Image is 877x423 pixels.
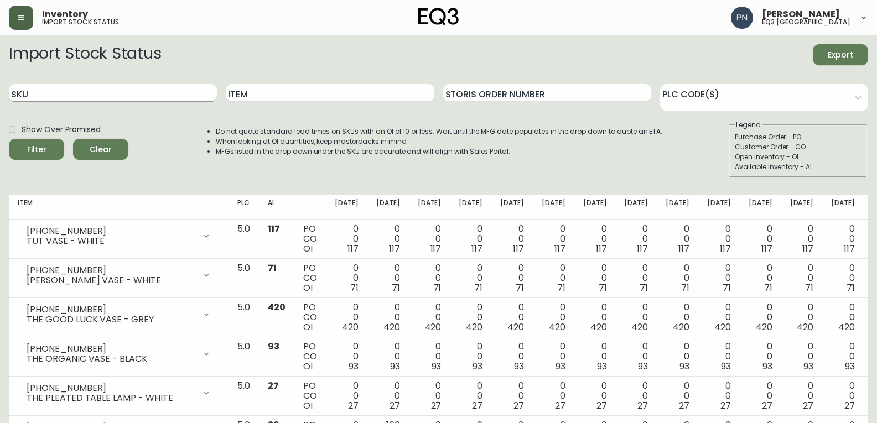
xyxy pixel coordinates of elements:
[9,44,161,65] h2: Import Stock Status
[542,263,565,293] div: 0 0
[392,281,400,294] span: 71
[18,263,220,288] div: [PHONE_NUMBER][PERSON_NAME] VASE - WHITE
[303,242,313,255] span: OI
[838,321,855,333] span: 420
[474,281,482,294] span: 71
[797,321,813,333] span: 420
[376,342,400,372] div: 0 0
[557,281,565,294] span: 71
[764,281,772,294] span: 71
[533,195,574,220] th: [DATE]
[762,10,840,19] span: [PERSON_NAME]
[657,195,698,220] th: [DATE]
[216,137,663,147] li: When looking at OI quantities, keep masterpacks in mind.
[82,143,120,156] span: Clear
[268,301,286,314] span: 420
[500,381,524,411] div: 0 0
[303,399,313,412] span: OI
[335,381,359,411] div: 0 0
[9,195,229,220] th: Item
[216,147,663,156] li: MFGs listed in the drop down under the SKU are accurate and will align with Sales Portal.
[731,7,753,29] img: 496f1288aca128e282dab2021d4f4334
[459,263,482,293] div: 0 0
[389,242,400,255] span: 117
[376,224,400,254] div: 0 0
[433,281,442,294] span: 71
[583,381,607,411] div: 0 0
[831,263,855,293] div: 0 0
[303,360,313,373] span: OI
[749,302,772,332] div: 0 0
[27,383,195,393] div: [PHONE_NUMBER]
[500,224,524,254] div: 0 0
[425,321,442,333] span: 420
[574,195,616,220] th: [DATE]
[756,321,772,333] span: 420
[27,344,195,354] div: [PHONE_NUMBER]
[542,381,565,411] div: 0 0
[790,224,814,254] div: 0 0
[268,379,279,392] span: 27
[473,360,482,373] span: 93
[229,337,259,377] td: 5.0
[781,195,823,220] th: [DATE]
[268,262,277,274] span: 71
[27,275,195,285] div: [PERSON_NAME] VASE - WHITE
[367,195,409,220] th: [DATE]
[666,224,689,254] div: 0 0
[679,399,689,412] span: 27
[516,281,524,294] span: 71
[844,399,855,412] span: 27
[735,152,861,162] div: Open Inventory - OI
[831,224,855,254] div: 0 0
[9,139,64,160] button: Filter
[790,342,814,372] div: 0 0
[268,340,279,353] span: 93
[749,342,772,372] div: 0 0
[666,342,689,372] div: 0 0
[740,195,781,220] th: [DATE]
[466,321,482,333] span: 420
[749,381,772,411] div: 0 0
[831,302,855,332] div: 0 0
[27,226,195,236] div: [PHONE_NUMBER]
[707,263,731,293] div: 0 0
[599,281,607,294] span: 71
[459,381,482,411] div: 0 0
[631,321,648,333] span: 420
[831,381,855,411] div: 0 0
[459,342,482,372] div: 0 0
[678,242,689,255] span: 117
[583,224,607,254] div: 0 0
[376,263,400,293] div: 0 0
[22,124,101,135] span: Show Over Promised
[847,281,855,294] span: 71
[698,195,740,220] th: [DATE]
[803,360,813,373] span: 93
[723,281,731,294] span: 71
[18,381,220,405] div: [PHONE_NUMBER]THE PLEATED TABLE LAMP - WHITE
[735,132,861,142] div: Purchase Order - PO
[790,302,814,332] div: 0 0
[638,360,648,373] span: 93
[673,321,689,333] span: 420
[542,302,565,332] div: 0 0
[229,195,259,220] th: PLC
[707,302,731,332] div: 0 0
[27,315,195,325] div: THE GOOD LUCK VASE - GREY
[637,242,648,255] span: 117
[762,19,850,25] h5: eq3 [GEOGRAPHIC_DATA]
[844,242,855,255] span: 117
[73,139,128,160] button: Clear
[450,195,491,220] th: [DATE]
[762,360,772,373] span: 93
[681,281,689,294] span: 71
[583,302,607,332] div: 0 0
[459,224,482,254] div: 0 0
[707,342,731,372] div: 0 0
[624,381,648,411] div: 0 0
[735,120,762,130] legend: Legend
[554,242,565,255] span: 117
[303,321,313,333] span: OI
[326,195,367,220] th: [DATE]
